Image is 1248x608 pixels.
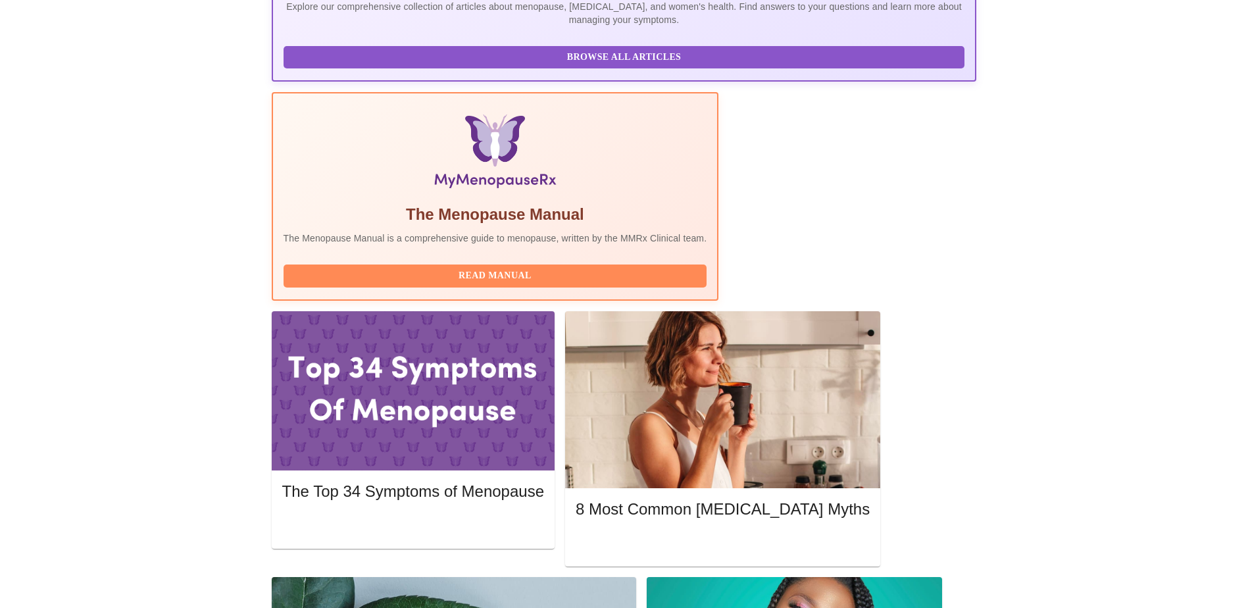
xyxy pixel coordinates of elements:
p: The Menopause Manual is a comprehensive guide to menopause, written by the MMRx Clinical team. [284,232,707,245]
span: Read Manual [297,268,694,284]
a: Read More [576,537,873,548]
span: Read More [589,536,857,552]
a: Read Manual [284,269,711,280]
button: Read More [576,532,870,555]
button: Read More [282,514,544,537]
span: Browse All Articles [297,49,952,66]
span: Read More [295,517,531,534]
a: Read More [282,519,547,530]
h5: 8 Most Common [MEDICAL_DATA] Myths [576,499,870,520]
h5: The Menopause Manual [284,204,707,225]
img: Menopause Manual [351,114,639,193]
button: Browse All Articles [284,46,965,69]
h5: The Top 34 Symptoms of Menopause [282,481,544,502]
a: Browse All Articles [284,51,968,62]
button: Read Manual [284,265,707,288]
